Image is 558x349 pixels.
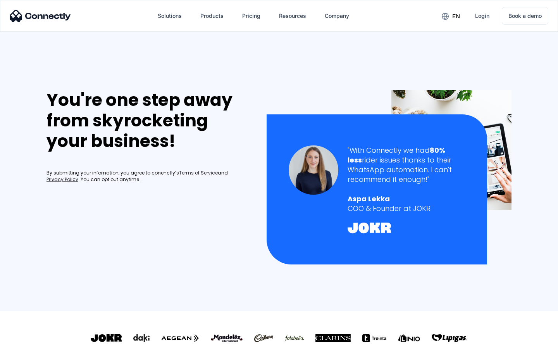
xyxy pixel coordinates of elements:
div: COO & Founder at JOKR [348,204,465,213]
img: Connectly Logo [10,10,71,22]
div: Resources [279,10,306,21]
a: Pricing [236,7,267,25]
strong: Aspa Lekka [348,194,390,204]
a: Book a demo [502,7,548,25]
strong: 80% less [348,145,445,165]
div: Pricing [242,10,260,21]
div: Products [200,10,224,21]
a: Login [469,7,496,25]
div: en [452,11,460,22]
div: By submitting your infomation, you agree to conenctly’s and . You can opt out anytime. [46,170,250,183]
div: Solutions [158,10,182,21]
aside: Language selected: English [8,335,46,346]
div: You're one step away from skyrocketing your business! [46,90,250,151]
div: Company [325,10,349,21]
div: Login [475,10,489,21]
a: Terms of Service [179,170,218,176]
ul: Language list [15,335,46,346]
div: "With Connectly we had rider issues thanks to their WhatsApp automation. I can't recommend it eno... [348,145,465,185]
a: Privacy Policy [46,176,78,183]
